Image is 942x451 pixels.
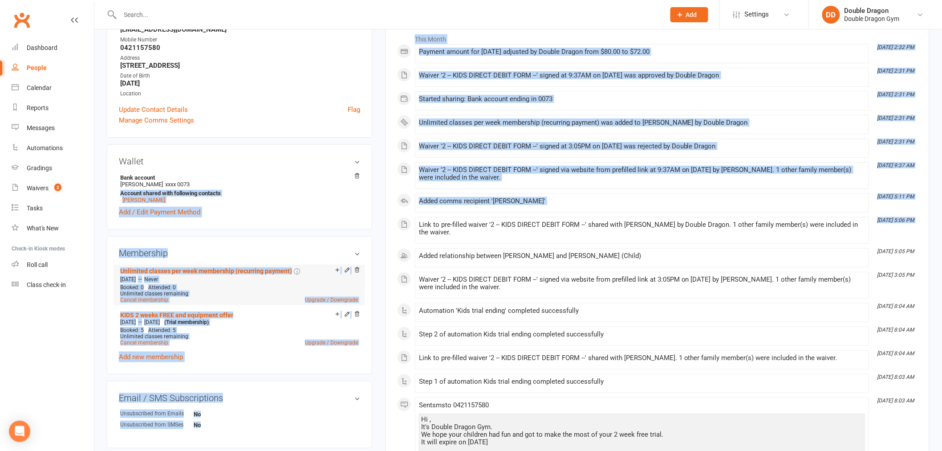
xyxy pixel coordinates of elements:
[670,7,708,22] button: Add
[164,319,209,325] span: (Trial membership)
[419,48,865,56] div: Payment amount for [DATE] adjusted by Double Dragon from $80.00 to $72.00
[419,378,865,385] div: Step 1 of automation Kids trial ending completed successfully
[148,327,176,333] span: Attended: 5
[877,44,914,50] i: [DATE] 2:32 PM
[12,158,94,178] a: Gradings
[119,393,360,403] h3: Email / SMS Subscriptions
[397,30,918,44] li: This Month
[120,25,360,33] strong: [EMAIL_ADDRESS][DOMAIN_NAME]
[119,115,194,126] a: Manage Comms Settings
[419,197,865,205] div: Added comms recipient '[PERSON_NAME]'
[119,353,183,361] a: Add new membership
[877,303,914,309] i: [DATE] 8:04 AM
[120,333,188,340] span: Unlimited classes remaining
[419,331,865,338] div: Step 2 of automation Kids trial ending completed successfully
[120,410,194,418] div: Unsubscribed from Emails
[120,61,360,70] strong: [STREET_ADDRESS]
[419,166,865,181] div: Waiver '2 -- KIDS DIRECT DEBIT FORM --' signed via website from prefilled link at 9:37AM on [DATE...
[12,275,94,295] a: Class kiosk mode
[165,181,190,188] span: xxxx 0073
[118,276,360,283] div: —
[27,281,66,288] div: Class check-in
[745,4,769,25] span: Settings
[877,162,914,168] i: [DATE] 9:37 AM
[27,205,43,212] div: Tasks
[194,411,245,418] strong: No
[27,44,57,51] div: Dashboard
[845,7,900,15] div: Double Dragon
[877,398,914,404] i: [DATE] 8:03 AM
[822,6,840,24] div: DD
[9,421,30,442] div: Open Intercom Messenger
[144,319,160,325] span: [DATE]
[120,327,144,333] span: Booked: 5
[144,276,158,283] span: Never
[12,118,94,138] a: Messages
[419,401,489,409] span: Sent sms to 0421157580
[12,98,94,118] a: Reports
[120,284,144,291] span: Booked: 0
[877,374,914,380] i: [DATE] 8:03 AM
[877,115,914,121] i: [DATE] 2:31 PM
[419,221,865,236] div: Link to pre-filled waiver '2 -- KIDS DIRECT DEBIT FORM --' shared with [PERSON_NAME] by Double Dr...
[877,350,914,357] i: [DATE] 8:04 AM
[118,8,659,21] input: Search...
[877,193,914,200] i: [DATE] 5:11 PM
[120,276,136,283] span: [DATE]
[120,174,356,181] strong: Bank account
[122,197,165,203] a: [PERSON_NAME]
[845,15,900,23] div: Double Dragon Gym
[877,327,914,333] i: [DATE] 8:04 AM
[877,217,914,223] i: [DATE] 5:06 PM
[27,144,63,152] div: Automations
[348,104,360,115] a: Flag
[120,319,136,325] span: [DATE]
[27,184,49,192] div: Waivers
[419,354,865,362] div: Link to pre-filled waiver '2 -- KIDS DIRECT DEBIT FORM --' shared with [PERSON_NAME]. 1 other fam...
[12,255,94,275] a: Roll call
[120,190,356,197] strong: Account shared with following contacts
[120,421,194,429] div: Unsubscribed from SMSes
[54,184,61,191] span: 2
[877,248,914,254] i: [DATE] 5:05 PM
[419,252,865,260] div: Added relationship between [PERSON_NAME] and [PERSON_NAME] (Child)
[148,284,176,291] span: Attended: 0
[120,79,360,87] strong: [DATE]
[120,340,168,346] a: Cancel membership
[12,58,94,78] a: People
[877,91,914,98] i: [DATE] 2:31 PM
[419,72,865,79] div: Waiver '2 -- KIDS DIRECT DEBIT FORM --' signed at 9:37AM on [DATE] was approved by Double Dragon
[877,139,914,145] i: [DATE] 2:31 PM
[120,54,360,62] div: Address
[119,248,360,258] h3: Membership
[120,44,360,52] strong: 0421157580
[120,312,233,319] a: KIDS 2 weeks FREE and equipment offer
[118,319,360,326] div: —
[120,90,360,98] div: Location
[27,84,52,91] div: Calendar
[877,68,914,74] i: [DATE] 2:31 PM
[27,225,59,232] div: What's New
[11,9,33,31] a: Clubworx
[120,297,168,303] a: Cancel membership
[877,272,914,278] i: [DATE] 3:05 PM
[27,104,49,111] div: Reports
[27,124,55,131] div: Messages
[120,291,188,297] span: Unlimited classes remaining
[27,64,47,71] div: People
[194,422,245,428] strong: No
[120,267,292,275] a: Unlimited classes per week membership (recurring payment)
[27,164,52,172] div: Gradings
[119,173,360,205] li: [PERSON_NAME]
[27,261,48,268] div: Roll call
[120,36,360,44] div: Mobile Number
[305,340,358,346] a: Upgrade / Downgrade
[419,95,865,103] div: Started sharing: Bank account ending in 0073
[419,307,865,315] div: Automation 'Kids trial ending' completed successfully
[12,78,94,98] a: Calendar
[12,178,94,198] a: Waivers 2
[419,276,865,291] div: Waiver '2 -- KIDS DIRECT DEBIT FORM --' signed via website from prefilled link at 3:05PM on [DATE...
[119,104,188,115] a: Update Contact Details
[120,72,360,80] div: Date of Birth
[419,119,865,127] div: Unlimited classes per week membership (recurring payment) was added to [PERSON_NAME] by Double Dr...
